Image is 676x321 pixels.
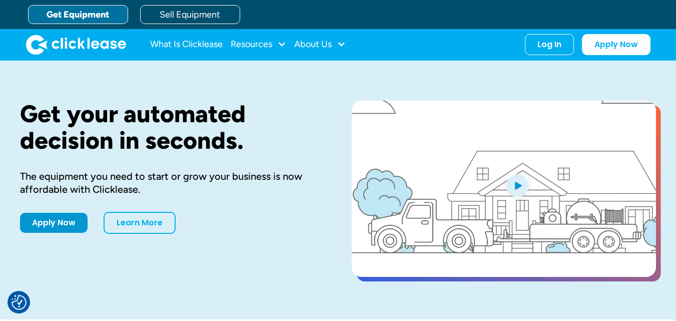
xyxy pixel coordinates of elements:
a: open lightbox [352,101,656,277]
a: home [26,35,126,55]
div: Log In [537,40,561,50]
a: Learn More [104,212,176,234]
a: Apply Now [20,213,88,233]
h1: Get your automated decision in seconds. [20,101,320,154]
img: Revisit consent button [12,295,27,310]
a: What Is Clicklease [150,35,223,55]
div: Resources [231,35,286,55]
div: About Us [294,35,346,55]
div: The equipment you need to start or grow your business is now affordable with Clicklease. [20,170,320,196]
a: Sell Equipment [140,5,240,24]
img: Clicklease logo [26,35,126,55]
a: Apply Now [582,34,650,55]
img: Blue play button logo on a light blue circular background [504,171,531,199]
a: Get Equipment [28,5,128,24]
button: Consent Preferences [12,295,27,310]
